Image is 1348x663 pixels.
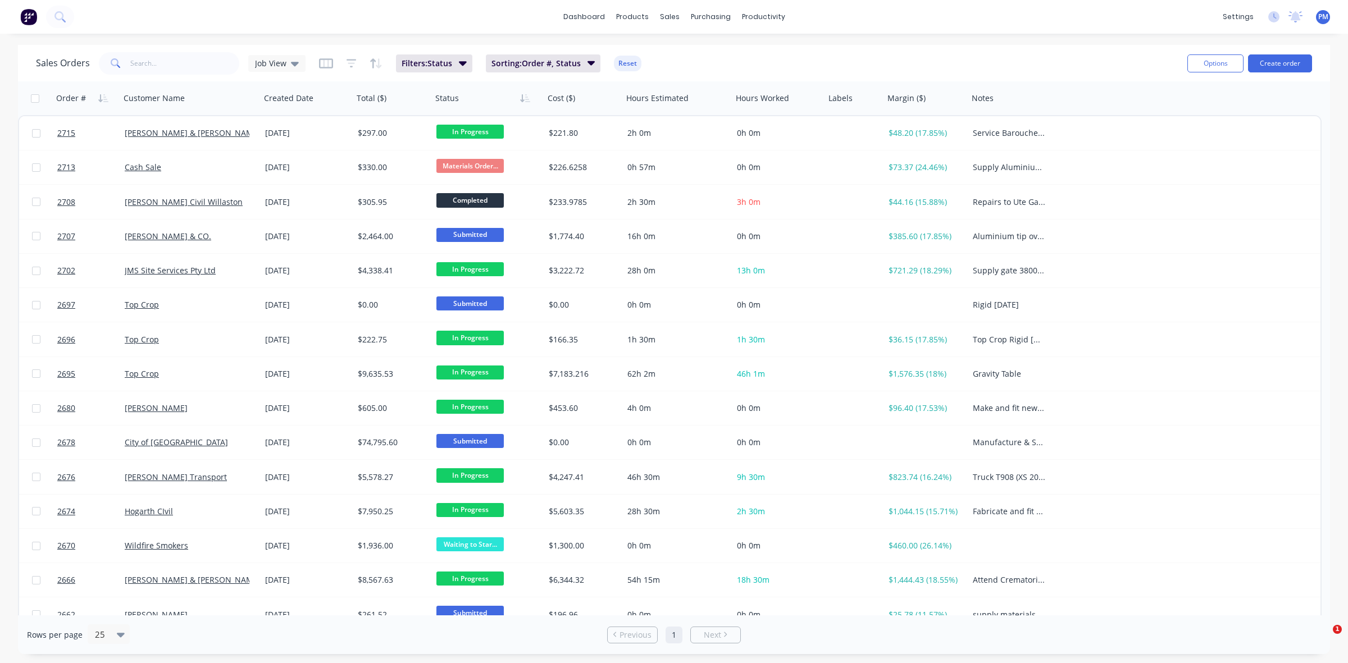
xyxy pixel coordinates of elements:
[358,403,424,414] div: $605.00
[57,426,125,459] a: 2678
[265,574,349,586] div: [DATE]
[57,609,75,620] span: 2662
[265,196,349,208] div: [DATE]
[627,196,723,208] div: 2h 30m
[436,503,504,517] span: In Progress
[358,334,424,345] div: $222.75
[436,606,504,620] span: Submitted
[627,472,723,483] div: 46h 30m
[265,540,349,551] div: [DATE]
[56,93,86,104] div: Order #
[265,265,349,276] div: [DATE]
[549,265,615,276] div: $3,222.72
[358,574,424,586] div: $8,567.63
[57,574,75,586] span: 2666
[973,265,1045,276] div: Supply gate 3800 x 1100. 3 x 40x40 horizontals. 50 x 50 x 2.5mm Mesh in bottom 2 x sections, 40 x...
[549,437,615,448] div: $0.00
[549,299,615,310] div: $0.00
[737,540,760,551] span: 0h 0m
[57,563,125,597] a: 2666
[265,609,349,620] div: [DATE]
[36,58,90,68] h1: Sales Orders
[973,609,1045,620] div: supply materials
[889,265,960,276] div: $721.29 (18.29%)
[737,437,760,447] span: 0h 0m
[887,93,926,104] div: Margin ($)
[265,299,349,310] div: [DATE]
[436,400,504,414] span: In Progress
[436,193,504,207] span: Completed
[358,506,424,517] div: $7,950.25
[1248,54,1312,72] button: Create order
[436,159,504,173] span: Materials Order...
[973,472,1045,483] div: Truck T908 (XS 20 KF) - Replace Rear Pivots 50mm - customer to supply bushes
[736,93,789,104] div: Hours Worked
[549,196,615,208] div: $233.9785
[491,58,581,69] span: Sorting: Order #, Status
[973,231,1045,242] div: Aluminium tip over axle with cracking in body
[973,506,1045,517] div: Fabricate and fit pintle style towbar to Ford Louisville truck
[27,629,83,641] span: Rows per page
[889,403,960,414] div: $96.40 (17.53%)
[549,334,615,345] div: $166.35
[358,265,424,276] div: $4,338.41
[435,93,459,104] div: Status
[685,8,736,25] div: purchasing
[973,196,1045,208] div: Repairs to Ute Gate Keeps
[358,196,424,208] div: $305.95
[358,472,424,483] div: $5,578.27
[627,609,723,620] div: 0h 0m
[125,403,188,413] a: [PERSON_NAME]
[436,434,504,448] span: Submitted
[265,334,349,345] div: [DATE]
[125,437,228,447] a: City of [GEOGRAPHIC_DATA]
[889,127,960,139] div: $48.20 (17.85%)
[737,162,760,172] span: 0h 0m
[549,231,615,242] div: $1,774.40
[737,196,760,207] span: 3h 0m
[973,403,1045,414] div: Make and fit new mount to attach cage frame to canopy racks on landcruiser ute
[125,299,159,310] a: Top Crop
[548,93,575,104] div: Cost ($)
[57,598,125,632] a: 2662
[736,8,791,25] div: productivity
[889,472,960,483] div: $823.74 (16.24%)
[889,162,960,173] div: $73.37 (24.46%)
[549,609,615,620] div: $196.96
[358,127,424,139] div: $297.00
[889,609,960,620] div: $25.78 (11.57%)
[57,472,75,483] span: 2676
[358,437,424,448] div: $74,795.60
[57,288,125,322] a: 2697
[737,574,769,585] span: 18h 30m
[125,196,243,207] a: [PERSON_NAME] Civil Willaston
[402,58,452,69] span: Filters: Status
[737,265,765,276] span: 13h 0m
[57,299,75,310] span: 2697
[57,185,125,219] a: 2708
[627,231,723,242] div: 16h 0m
[57,220,125,253] a: 2707
[57,265,75,276] span: 2702
[603,627,745,643] ul: Pagination
[973,437,1045,448] div: Manufacture & Supply 4 x tilting mower trailers
[125,162,161,172] a: Cash Sale
[436,537,504,551] span: Waiting to Star...
[125,472,227,482] a: [PERSON_NAME] Transport
[57,529,125,563] a: 2670
[125,609,188,620] a: [PERSON_NAME]
[654,8,685,25] div: sales
[627,368,723,379] div: 62h 2m
[973,127,1045,139] div: Service Barouche as per service sheet
[666,627,682,643] a: Page 1 is your current page
[973,334,1045,345] div: Top Crop Rigid [DATE]
[1310,625,1337,652] iframe: Intercom live chat
[125,265,216,276] a: JMS Site Services Pty Ltd
[973,368,1045,379] div: Gravity Table
[627,162,723,173] div: 0h 57m
[1187,54,1244,72] button: Options
[627,299,723,310] div: 0h 0m
[264,93,313,104] div: Created Date
[125,506,173,516] a: Hogarth CIvil
[357,93,386,104] div: Total ($)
